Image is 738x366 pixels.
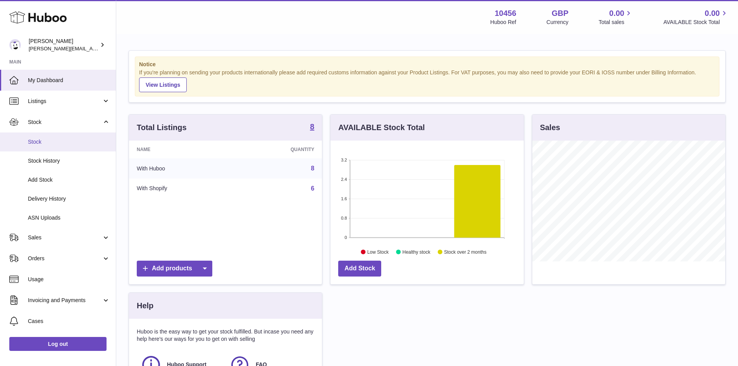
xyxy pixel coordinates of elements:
[137,122,187,133] h3: Total Listings
[29,45,155,52] span: [PERSON_NAME][EMAIL_ADDRESS][DOMAIN_NAME]
[28,318,110,325] span: Cases
[345,235,347,240] text: 0
[311,165,314,172] a: 8
[310,123,314,132] a: 8
[28,297,102,304] span: Invoicing and Payments
[547,19,569,26] div: Currency
[139,77,187,92] a: View Listings
[129,141,233,158] th: Name
[495,8,516,19] strong: 10456
[233,141,322,158] th: Quantity
[367,249,389,254] text: Low Stock
[310,123,314,131] strong: 8
[29,38,98,52] div: [PERSON_NAME]
[540,122,560,133] h3: Sales
[341,177,347,182] text: 2.4
[338,261,381,277] a: Add Stock
[341,216,347,220] text: 0.8
[28,98,102,105] span: Listings
[28,234,102,241] span: Sales
[599,19,633,26] span: Total sales
[28,176,110,184] span: Add Stock
[341,158,347,162] text: 3.2
[137,261,212,277] a: Add products
[129,158,233,179] td: With Huboo
[9,39,21,51] img: robert@thesuperpowders.com
[28,157,110,165] span: Stock History
[599,8,633,26] a: 0.00 Total sales
[28,214,110,222] span: ASN Uploads
[139,61,715,68] strong: Notice
[663,8,729,26] a: 0.00 AVAILABLE Stock Total
[28,77,110,84] span: My Dashboard
[28,119,102,126] span: Stock
[28,276,110,283] span: Usage
[139,69,715,92] div: If you're planning on sending your products internationally please add required customs informati...
[663,19,729,26] span: AVAILABLE Stock Total
[129,179,233,199] td: With Shopify
[705,8,720,19] span: 0.00
[609,8,624,19] span: 0.00
[28,255,102,262] span: Orders
[28,138,110,146] span: Stock
[28,195,110,203] span: Delivery History
[9,337,107,351] a: Log out
[137,301,153,311] h3: Help
[552,8,568,19] strong: GBP
[444,249,487,254] text: Stock over 2 months
[490,19,516,26] div: Huboo Ref
[338,122,425,133] h3: AVAILABLE Stock Total
[341,196,347,201] text: 1.6
[403,249,431,254] text: Healthy stock
[311,185,314,192] a: 6
[137,328,314,343] p: Huboo is the easy way to get your stock fulfilled. But incase you need any help here's our ways f...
